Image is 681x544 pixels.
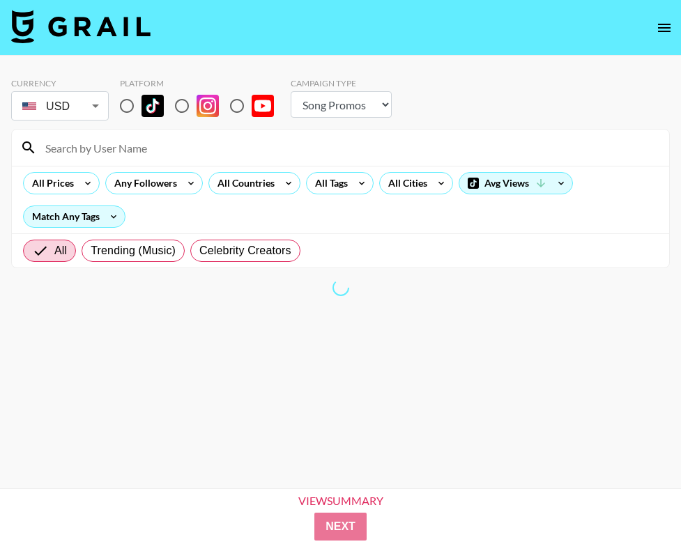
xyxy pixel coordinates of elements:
[380,173,430,194] div: All Cities
[252,95,274,117] img: YouTube
[314,513,367,541] button: Next
[24,206,125,227] div: Match Any Tags
[106,173,180,194] div: Any Followers
[91,242,176,259] span: Trending (Music)
[197,95,219,117] img: Instagram
[54,242,67,259] span: All
[11,10,151,43] img: Grail Talent
[11,78,109,88] div: Currency
[209,173,277,194] div: All Countries
[307,173,351,194] div: All Tags
[14,94,106,118] div: USD
[24,173,77,194] div: All Prices
[332,279,349,296] span: Refreshing bookers, clients, tags, cities, talent, talent...
[459,173,572,194] div: Avg Views
[650,14,678,42] button: open drawer
[37,137,661,159] input: Search by User Name
[199,242,291,259] span: Celebrity Creators
[611,474,664,527] iframe: Drift Widget Chat Controller
[120,78,285,88] div: Platform
[141,95,164,117] img: TikTok
[286,495,395,507] div: View Summary
[291,78,392,88] div: Campaign Type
